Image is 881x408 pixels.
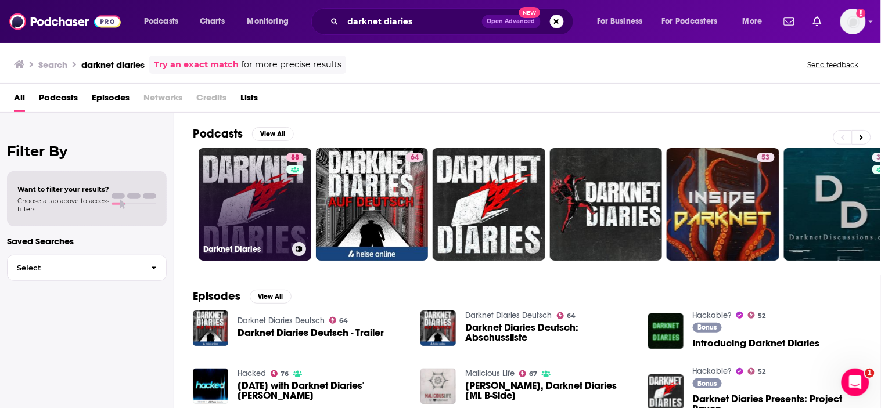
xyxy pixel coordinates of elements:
span: New [519,7,540,18]
a: Hackable? [693,310,732,320]
a: Darknet Diaries Deutsch [465,310,552,320]
a: PodcastsView All [193,127,294,141]
span: For Podcasters [662,13,718,30]
a: 67 [519,370,538,377]
span: More [743,13,763,30]
a: All [14,88,25,112]
span: Choose a tab above to access filters. [17,197,109,213]
span: 1 [865,369,875,378]
a: 53 [757,153,775,162]
p: Saved Searches [7,236,167,247]
button: View All [252,127,294,141]
span: Monitoring [247,13,289,30]
span: Bonus [697,324,717,331]
button: open menu [239,12,304,31]
h3: Darknet Diaries [203,244,287,254]
img: Podchaser - Follow, Share and Rate Podcasts [9,10,121,33]
button: open menu [735,12,777,31]
a: 64 [316,148,429,261]
span: Charts [200,13,225,30]
span: 64 [411,152,419,164]
span: Networks [143,88,182,112]
a: Hacked [238,369,266,378]
a: Show notifications dropdown [808,12,826,31]
input: Search podcasts, credits, & more... [343,12,482,31]
span: [PERSON_NAME], Darknet Diaries [ML B-Side] [465,381,634,400]
span: Logged in as ABolliger [840,9,866,34]
a: Halloween with Darknet Diaries' Jack Rhysider [238,381,407,400]
a: 76 [271,370,289,377]
iframe: Intercom live chat [842,369,869,396]
span: [DATE] with Darknet Diaries' [PERSON_NAME] [238,381,407,400]
img: Introducing Darknet Diaries [648,313,684,349]
a: Malicious Life [465,369,515,378]
span: Select [8,264,142,272]
a: 52 [748,368,766,375]
span: for more precise results [241,58,341,71]
svg: Add a profile image [857,9,866,18]
span: Bonus [697,380,717,387]
a: 52 [748,312,766,319]
span: Open Advanced [487,19,535,24]
div: Search podcasts, credits, & more... [322,8,585,35]
a: Darknet Diaries Deutsch: Abschussliste [465,323,634,342]
img: Darknet Diaries Deutsch: Abschussliste [420,310,456,346]
button: Send feedback [804,60,862,70]
span: 76 [281,371,289,377]
img: Darknet Diaries Deutsch - Trailer [193,310,228,346]
a: Darknet Diaries Deutsch [238,316,325,326]
button: Open AdvancedNew [482,15,541,28]
a: Hackable? [693,366,732,376]
img: Jack Rhysider, Darknet Diaries [ML B-Side] [420,369,456,404]
span: 67 [529,371,537,377]
button: open menu [655,12,735,31]
a: Jack Rhysider, Darknet Diaries [ML B-Side] [465,381,634,400]
h3: Search [38,59,67,70]
span: Want to filter your results? [17,185,109,193]
span: 64 [567,313,576,319]
img: User Profile [840,9,866,34]
a: Charts [192,12,232,31]
button: Show profile menu [840,9,866,34]
button: open menu [589,12,657,31]
a: 64 [557,312,576,319]
button: View All [250,290,292,304]
a: Darknet Diaries Deutsch - Trailer [238,328,384,338]
img: Halloween with Darknet Diaries' Jack Rhysider [193,369,228,404]
a: Try an exact match [154,58,239,71]
h2: Episodes [193,289,240,304]
a: EpisodesView All [193,289,292,304]
span: 52 [758,369,765,374]
h2: Filter By [7,143,167,160]
button: Select [7,255,167,281]
span: Podcasts [144,13,178,30]
a: Introducing Darknet Diaries [693,338,820,348]
a: 53 [667,148,779,261]
span: 52 [758,313,765,319]
a: Lists [240,88,258,112]
span: For Business [597,13,643,30]
h3: darknet diaries [81,59,145,70]
span: Credits [196,88,226,112]
a: Episodes [92,88,130,112]
a: 64 [329,317,348,324]
a: 88Darknet Diaries [199,148,311,261]
a: Show notifications dropdown [779,12,799,31]
span: 64 [339,318,348,323]
a: Podcasts [39,88,78,112]
a: 64 [406,153,423,162]
span: 88 [291,152,299,164]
